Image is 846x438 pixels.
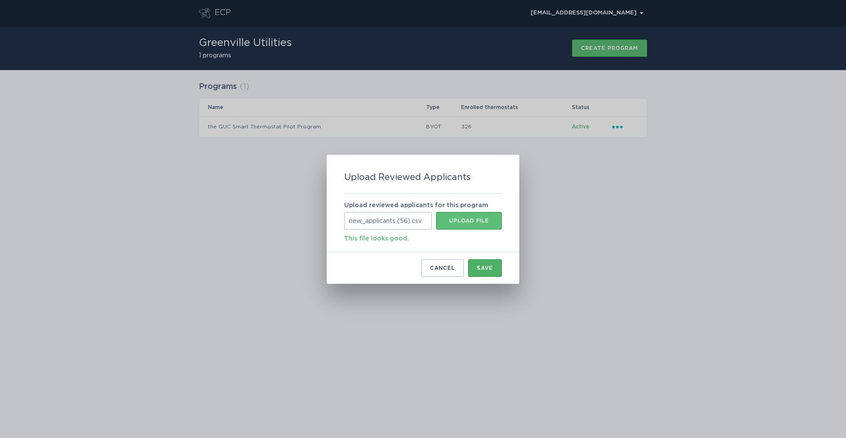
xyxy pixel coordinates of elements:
div: This file looks good. [344,230,502,244]
label: Upload reviewed applicants for this program [344,202,488,208]
div: new_applicants (56).csv [344,212,432,230]
button: Cancel [421,259,464,277]
button: Save [468,259,502,277]
div: Save [477,265,493,271]
div: Cancel [430,265,455,271]
div: Upload file [441,218,497,223]
div: Upload Program Applicants [327,155,519,284]
button: new_applicants (56).csv [436,212,502,230]
h2: Upload Reviewed Applicants [344,172,471,183]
